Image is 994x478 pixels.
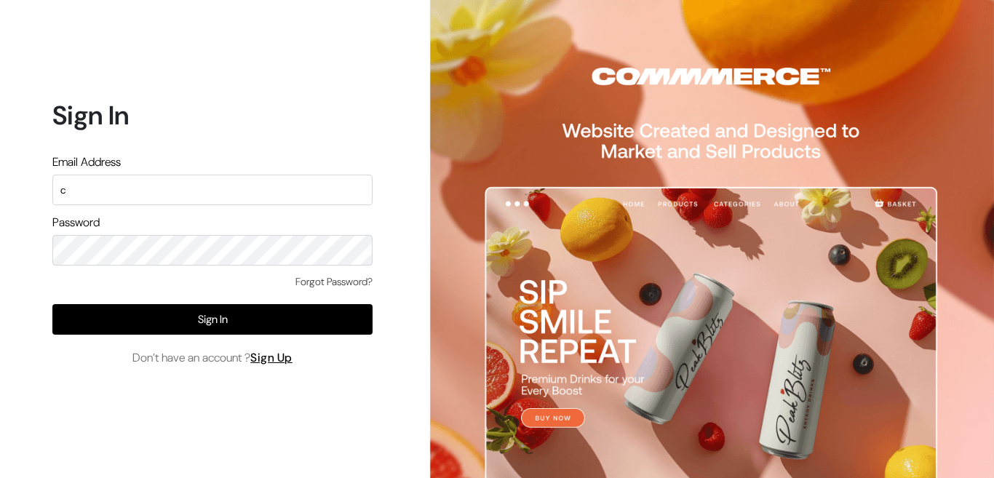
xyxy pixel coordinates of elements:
[250,350,293,365] a: Sign Up
[295,274,373,290] a: Forgot Password?
[52,154,121,171] label: Email Address
[52,100,373,131] h1: Sign In
[52,214,100,231] label: Password
[132,349,293,367] span: Don’t have an account ?
[52,304,373,335] button: Sign In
